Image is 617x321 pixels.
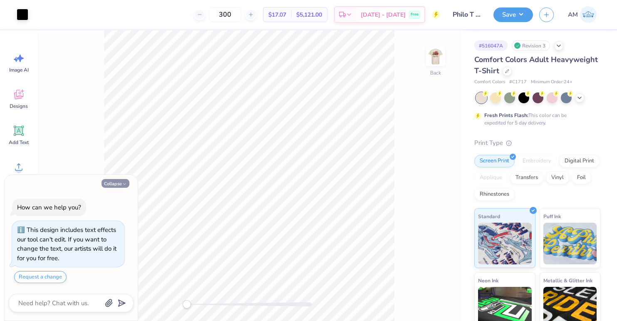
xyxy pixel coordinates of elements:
[474,188,515,201] div: Rhinestones
[478,276,498,285] span: Neon Ink
[478,223,532,264] img: Standard
[474,172,508,184] div: Applique
[268,10,286,19] span: $17.07
[512,40,550,51] div: Revision 3
[474,79,505,86] span: Comfort Colors
[9,139,29,146] span: Add Text
[17,203,81,212] div: How can we help you?
[493,7,533,22] button: Save
[427,48,444,65] img: Back
[446,6,487,23] input: Untitled Design
[430,69,441,77] div: Back
[564,6,600,23] a: AM
[517,155,557,167] div: Embroidery
[484,112,587,127] div: This color can be expedited for 5 day delivery.
[510,172,543,184] div: Transfers
[474,55,598,76] span: Comfort Colors Adult Heavyweight T-Shirt
[568,10,578,20] span: AM
[559,155,600,167] div: Digital Print
[296,10,322,19] span: $5,121.00
[543,212,561,221] span: Puff Ink
[572,172,591,184] div: Foil
[102,179,129,188] button: Collapse
[546,172,569,184] div: Vinyl
[17,226,116,262] div: This design includes text effects our tool can't edit. If you want to change the text, our artist...
[411,12,419,17] span: Free
[183,300,191,309] div: Accessibility label
[474,155,515,167] div: Screen Print
[474,138,600,148] div: Print Type
[580,6,597,23] img: Ava Miller
[543,276,592,285] span: Metallic & Glitter Ink
[9,67,29,73] span: Image AI
[509,79,527,86] span: # C1717
[478,212,500,221] span: Standard
[531,79,572,86] span: Minimum Order: 24 +
[474,40,508,51] div: # 516047A
[543,223,597,264] img: Puff Ink
[10,103,28,109] span: Designs
[14,271,67,283] button: Request a change
[209,7,241,22] input: – –
[361,10,406,19] span: [DATE] - [DATE]
[484,112,528,119] strong: Fresh Prints Flash:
